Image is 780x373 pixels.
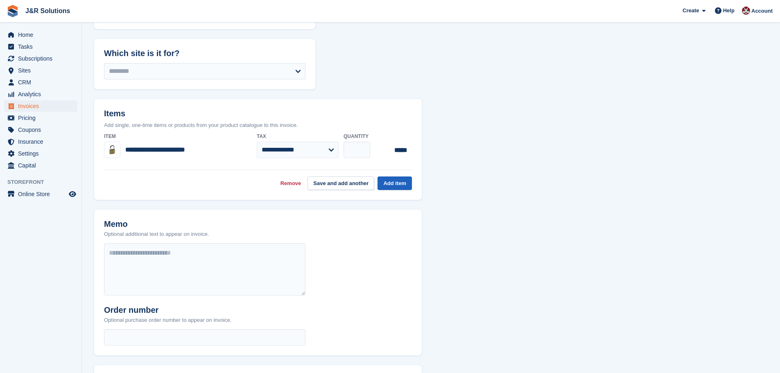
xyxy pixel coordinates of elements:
span: Subscriptions [18,53,67,64]
a: menu [4,136,77,147]
a: menu [4,41,77,52]
label: Tax [257,133,339,140]
span: Home [18,29,67,41]
span: Insurance [18,136,67,147]
a: menu [4,124,77,136]
h2: Items [104,109,412,120]
span: Online Store [18,188,67,200]
span: Account [751,7,773,15]
a: menu [4,148,77,159]
a: Remove [280,179,301,188]
span: Pricing [18,112,67,124]
p: Optional purchase order number to appear on invoice. [104,316,231,324]
span: Capital [18,160,67,171]
a: Preview store [68,189,77,199]
img: 40mm%20Brass%20Padlock.jpg [104,144,120,156]
a: J&R Solutions [22,4,73,18]
h2: Which site is it for? [104,49,305,58]
h2: Order number [104,305,231,315]
p: Add single, one-time items or products from your product catalogue to this invoice. [104,121,412,129]
a: menu [4,29,77,41]
p: Optional additional text to appear on invoice. [104,230,209,238]
span: Sites [18,65,67,76]
span: Analytics [18,88,67,100]
img: Julie Morgan [742,7,750,15]
span: CRM [18,77,67,88]
a: menu [4,100,77,112]
a: menu [4,77,77,88]
span: Storefront [7,178,81,186]
a: menu [4,53,77,64]
span: Coupons [18,124,67,136]
a: menu [4,160,77,171]
a: menu [4,112,77,124]
a: menu [4,88,77,100]
label: Quantity [344,133,370,140]
span: Invoices [18,100,67,112]
span: Settings [18,148,67,159]
button: Save and add another [307,176,374,190]
img: stora-icon-8386f47178a22dfd0bd8f6a31ec36ba5ce8667c1dd55bd0f319d3a0aa187defe.svg [7,5,19,17]
span: Tasks [18,41,67,52]
a: menu [4,65,77,76]
a: menu [4,188,77,200]
span: Create [683,7,699,15]
h2: Memo [104,219,209,229]
div: Item [104,133,252,140]
span: Help [723,7,735,15]
button: Add item [378,176,412,190]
